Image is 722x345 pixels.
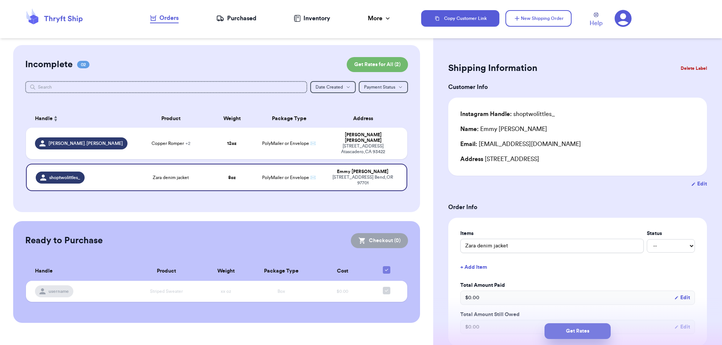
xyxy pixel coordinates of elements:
button: Checkout (0) [351,233,408,248]
span: username [49,288,69,294]
h2: Incomplete [25,59,73,71]
div: More [368,14,391,23]
span: Email: [460,141,477,147]
div: [STREET_ADDRESS] [460,155,695,164]
span: Date Created [315,85,343,89]
div: [STREET_ADDRESS] Bend , OR 97701 [328,175,397,186]
span: Help [590,19,602,28]
a: Help [590,12,602,28]
span: Striped Sweater [150,289,183,294]
strong: 12 oz [227,141,237,146]
th: Cost [315,262,370,281]
span: + 2 [185,141,190,146]
span: $ 0.00 [465,294,479,301]
span: PolyMailer or Envelope ✉️ [262,175,316,180]
div: [EMAIL_ADDRESS][DOMAIN_NAME] [460,140,695,149]
span: shoptwolittles_ [49,175,80,181]
h3: Customer Info [448,83,707,92]
div: Emmy [PERSON_NAME] [460,125,547,134]
button: Date Created [310,81,356,93]
a: Inventory [294,14,330,23]
th: Package Type [248,262,315,281]
label: Status [647,230,695,237]
span: Copper Romper [152,140,190,146]
label: Total Amount Paid [460,282,695,289]
th: Package Type [255,110,323,128]
span: [PERSON_NAME].[PERSON_NAME] [49,140,123,146]
span: 02 [77,61,89,68]
h2: Ready to Purchase [25,235,103,247]
th: Weight [209,110,255,128]
button: Payment Status [359,81,408,93]
button: Get Rates for All (2) [347,57,408,72]
label: Total Amount Still Owed [460,311,695,318]
div: [STREET_ADDRESS] Atascadero , CA 93422 [328,143,398,155]
span: Name: [460,126,479,132]
button: Copy Customer Link [421,10,499,27]
th: Product [129,262,203,281]
span: Address [460,156,483,162]
button: + Add Item [457,259,698,276]
input: Search [25,81,308,93]
div: shoptwolittles_ [460,110,555,119]
button: Edit [674,294,690,301]
span: Box [278,289,285,294]
span: Handle [35,115,53,123]
span: Payment Status [364,85,395,89]
strong: 8 oz [228,175,236,180]
span: xx oz [221,289,231,294]
div: [PERSON_NAME] [PERSON_NAME] [328,132,398,143]
label: Items [460,230,644,237]
a: Orders [150,14,179,23]
th: Product [133,110,209,128]
button: Edit [691,180,707,188]
th: Weight [203,262,248,281]
a: Purchased [216,14,256,23]
span: PolyMailer or Envelope ✉️ [262,141,316,146]
button: Sort ascending [53,114,59,123]
button: Delete Label [678,60,710,77]
button: New Shipping Order [505,10,572,27]
div: Emmy [PERSON_NAME] [328,169,397,175]
h3: Order Info [448,203,707,212]
span: Instagram Handle: [460,111,512,117]
span: Zara denim jacket [153,175,189,181]
span: Handle [35,267,53,275]
th: Address [323,110,407,128]
h2: Shipping Information [448,62,537,74]
span: $0.00 [337,289,348,294]
button: Get Rates [545,323,611,339]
